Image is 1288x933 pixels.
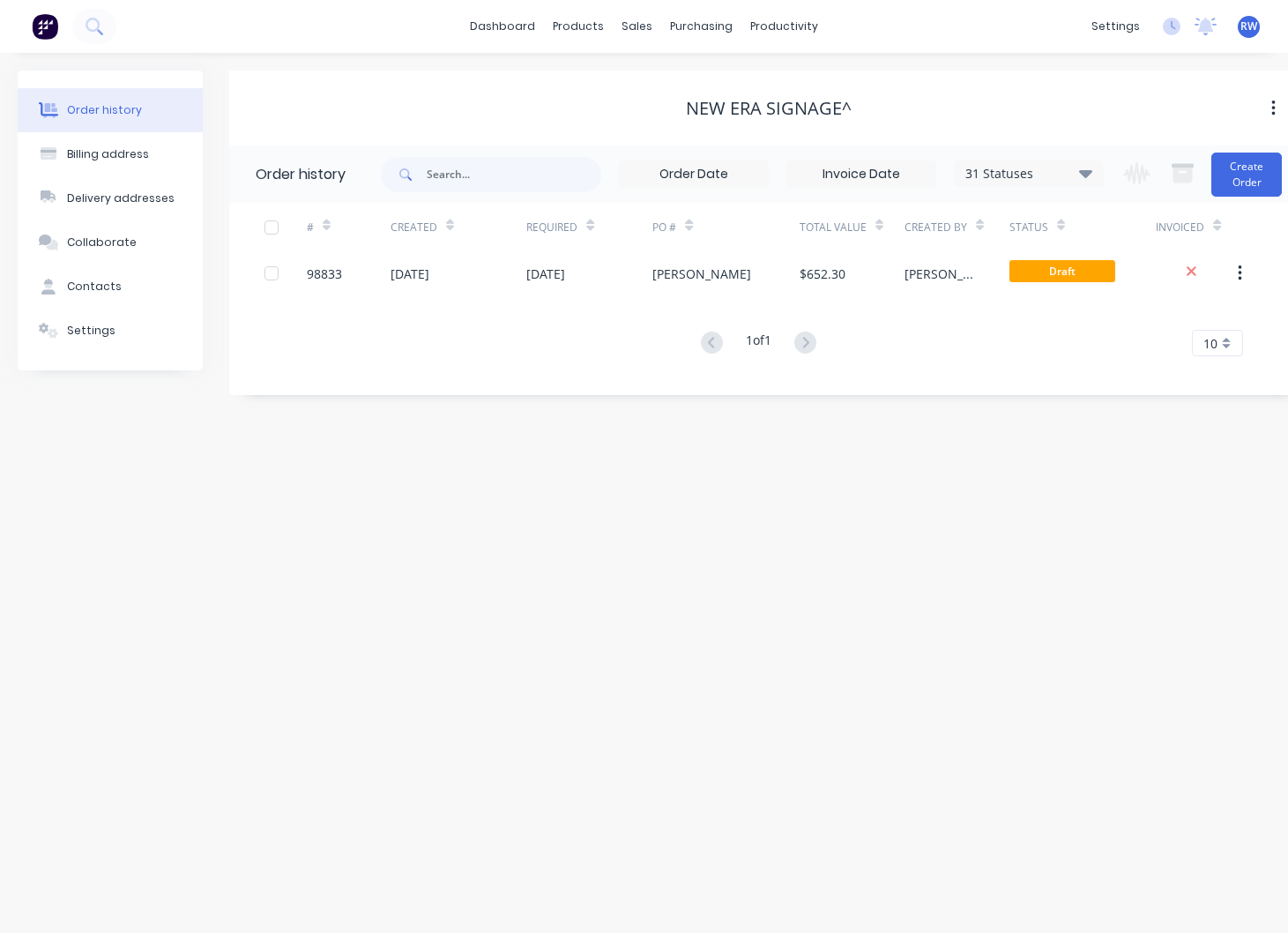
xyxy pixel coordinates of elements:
a: dashboard [461,13,544,40]
div: # [307,220,314,235]
button: Create Order [1211,153,1282,197]
button: Order history [18,88,203,132]
div: NEW ERA SIGNAGE^ [686,98,852,119]
div: productivity [741,13,827,40]
div: Invoiced [1156,203,1240,251]
button: Billing address [18,132,203,176]
div: sales [613,13,661,40]
div: Delivery addresses [67,190,175,206]
div: $652.30 [800,265,845,283]
div: Required [526,203,652,251]
input: Invoice Date [787,161,935,188]
div: settings [1083,13,1149,40]
div: 1 of 1 [746,331,771,356]
div: Contacts [67,279,122,295]
div: Invoiced [1156,220,1204,235]
div: 98833 [307,265,342,283]
div: Total Value [800,220,867,235]
div: 31 Statuses [955,164,1103,183]
span: Draft [1009,260,1115,282]
div: Collaborate [67,235,137,250]
button: Delivery addresses [18,176,203,220]
div: Created [391,203,527,251]
input: Order Date [620,161,768,188]
div: Order history [67,102,142,118]
div: [PERSON_NAME] [905,265,974,283]
div: Status [1009,220,1048,235]
div: [DATE] [526,265,565,283]
button: Contacts [18,265,203,309]
div: Billing address [67,146,149,162]
div: Created By [905,220,967,235]
div: Total Value [800,203,905,251]
div: products [544,13,613,40]
div: Status [1009,203,1157,251]
button: Settings [18,309,203,353]
div: purchasing [661,13,741,40]
div: Settings [67,323,115,339]
img: Factory [32,13,58,40]
div: [DATE] [391,265,429,283]
span: RW [1240,19,1257,34]
div: Created [391,220,437,235]
div: Required [526,220,577,235]
input: Search... [427,157,601,192]
div: # [307,203,391,251]
div: Created By [905,203,1009,251]
div: [PERSON_NAME] [652,265,751,283]
div: PO # [652,220,676,235]
button: Collaborate [18,220,203,265]
span: 10 [1203,334,1217,353]
div: Order history [256,164,346,185]
div: PO # [652,203,800,251]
